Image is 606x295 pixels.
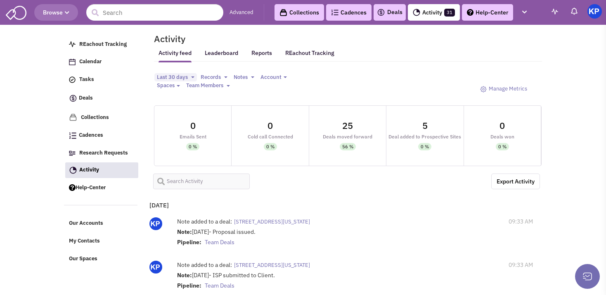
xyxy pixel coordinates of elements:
a: Collections [65,109,138,126]
a: Research Requests [65,145,138,161]
img: icon-deals.svg [69,93,77,103]
strong: Note: [177,228,192,236]
img: KeyPoint Partners [587,4,602,19]
span: Collections [81,114,109,121]
span: Notes [234,74,248,81]
img: Activity.png [413,9,420,16]
a: REachout Tracking [285,44,334,62]
div: 5 [422,121,428,130]
img: Calendar.png [69,59,76,65]
span: Spaces [157,82,175,89]
a: Help-Center [462,4,513,21]
a: Collections [275,4,324,21]
img: Activity.png [69,167,77,174]
span: Tasks [79,76,94,83]
input: Search Activity [153,174,250,189]
b: [DATE] [149,201,169,209]
input: Search [86,4,223,21]
div: 0 [267,121,273,130]
div: 25 [342,121,353,130]
img: Cadences_logo.png [331,10,339,15]
label: Note added to a deal: [177,217,232,226]
img: Research.png [69,151,76,156]
a: Deals [65,90,138,107]
div: 0 % [189,143,197,150]
a: Our Accounts [65,216,138,231]
span: Account [260,74,282,81]
div: Emails Sent [154,134,231,139]
button: Notes [231,73,257,82]
a: My Contacts [65,233,138,249]
a: Calendar [65,54,138,70]
span: 09:33 AM [509,217,533,226]
span: REachout Tracking [79,40,127,48]
span: Records [201,74,221,81]
img: icon-tasks.png [69,76,76,83]
span: Calendar [79,58,102,65]
div: 0 % [266,143,275,150]
div: Deal added to Prospective Sites [386,134,463,139]
img: Cadences_logo.png [69,132,76,139]
a: Cadences [326,4,372,21]
label: Note added to a deal: [177,261,232,269]
h2: Activity [144,35,185,43]
span: My Contacts [69,238,100,245]
img: Gp5tB00MpEGTGSMiAkF79g.png [149,261,162,274]
span: 09:33 AM [509,261,533,269]
div: [DATE]- Proposal issued. [177,228,470,248]
div: Deals moved forward [309,134,386,139]
a: Tasks [65,72,138,88]
div: Deals won [464,134,541,139]
a: Leaderboard [205,49,238,62]
a: Deals [377,7,402,17]
span: [STREET_ADDRESS][US_STATE] [234,218,310,225]
div: 0 % [421,143,429,150]
img: octicon_gear-24.png [480,86,487,93]
span: 31 [444,9,455,17]
a: Reports [251,49,272,62]
a: Activity31 [408,4,460,21]
button: Records [198,73,230,82]
div: 0 [190,121,196,130]
a: Activity feed [159,49,192,62]
div: Cold call Connected [232,134,308,139]
span: Our Accounts [69,220,103,227]
div: 0 [499,121,505,130]
span: Activity [79,166,99,173]
img: icon-collection-lavender.png [69,113,77,121]
span: Our Spaces [69,255,97,262]
img: icon-collection-lavender-black.svg [279,9,287,17]
a: Help-Center [65,180,138,196]
strong: Pipeline: [177,282,201,289]
a: REachout Tracking [65,37,138,52]
img: help.png [69,184,76,191]
button: Account [258,73,289,82]
button: Browse [34,4,78,21]
a: Our Spaces [65,251,138,267]
img: icon-deals.svg [377,7,385,17]
div: 56 % [342,143,353,150]
a: Manage Metrics [476,81,531,97]
img: Gp5tB00MpEGTGSMiAkF79g.png [149,217,162,230]
span: Team Members [186,82,223,89]
button: Spaces [154,81,182,90]
span: Last 30 days [157,74,188,81]
span: Research Requests [79,149,128,156]
strong: Note: [177,271,192,279]
button: Last 30 days [154,73,197,82]
a: Cadences [65,128,138,143]
span: Team Deals [205,282,234,289]
span: Cadences [79,132,103,139]
div: [DATE]- ISP submitted to Client. [177,271,470,292]
a: Activity [65,162,138,178]
a: Advanced [230,9,253,17]
span: Team Deals [205,238,234,246]
img: SmartAdmin [6,4,26,20]
span: Browse [43,9,69,16]
span: [STREET_ADDRESS][US_STATE] [234,262,310,269]
strong: Pipeline: [177,238,201,246]
img: help.png [467,9,473,16]
a: Export the below as a .XLSX spreadsheet [491,174,540,189]
button: Team Members [184,81,232,90]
